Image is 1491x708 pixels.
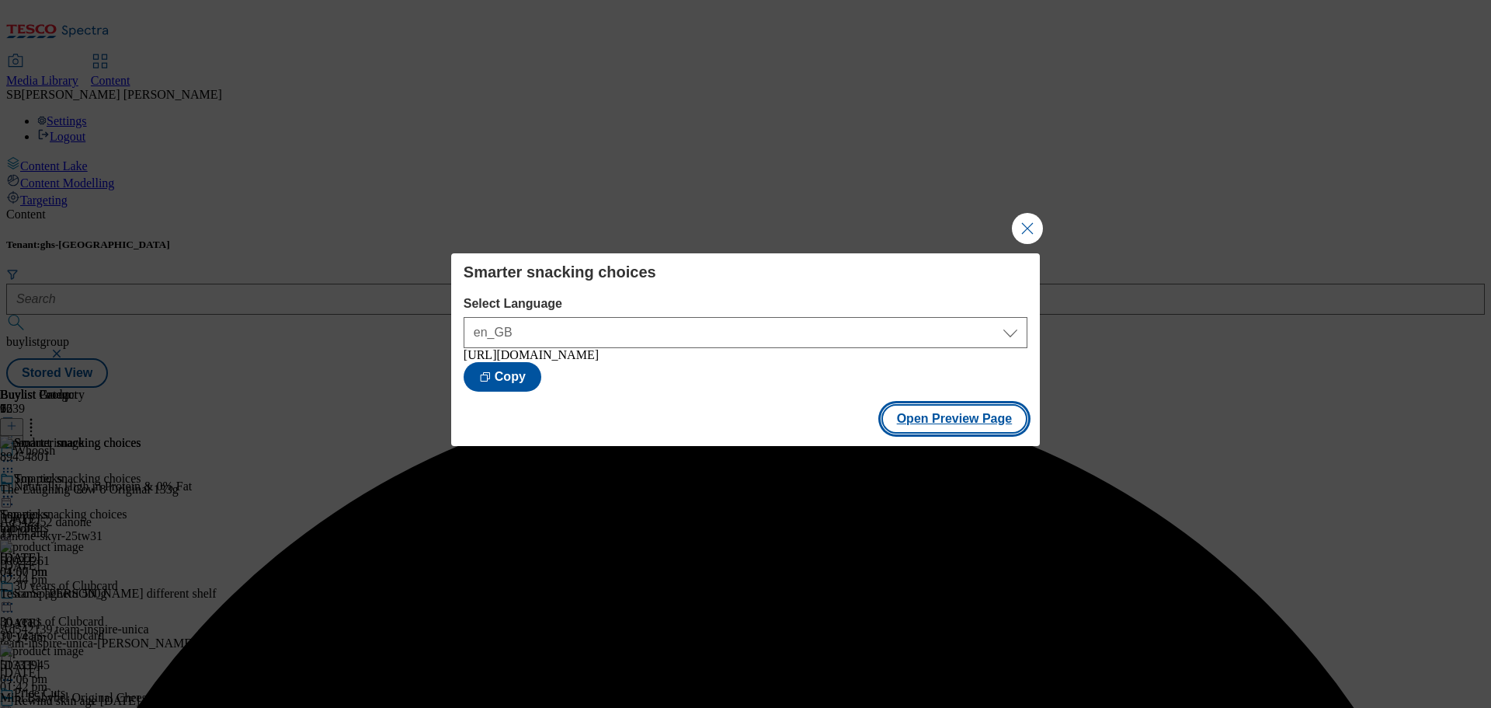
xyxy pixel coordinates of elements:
[451,253,1040,446] div: Modal
[1012,213,1043,244] button: Close Modal
[881,404,1028,434] button: Open Preview Page
[464,297,1027,311] label: Select Language
[464,362,541,392] button: Copy
[464,348,1027,362] div: [URL][DOMAIN_NAME]
[464,263,1027,281] h4: Smarter snacking choices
